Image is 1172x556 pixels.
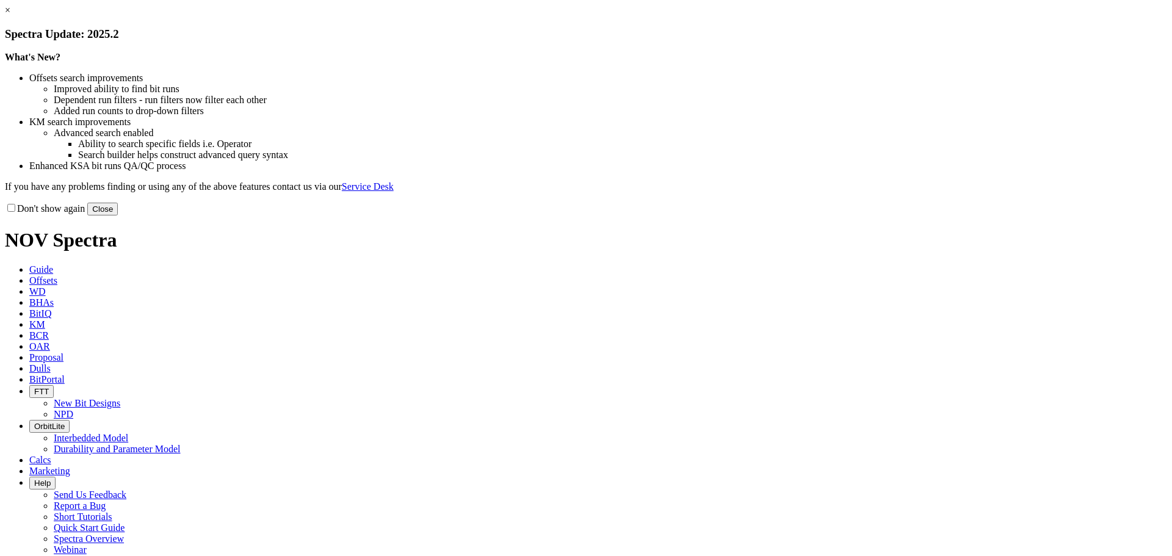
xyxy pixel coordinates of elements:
[29,286,46,297] span: WD
[29,455,51,465] span: Calcs
[29,308,51,319] span: BitIQ
[34,387,49,396] span: FTT
[34,422,65,431] span: OrbitLite
[54,106,1167,117] li: Added run counts to drop-down filters
[54,398,120,408] a: New Bit Designs
[29,374,65,385] span: BitPortal
[54,544,87,555] a: Webinar
[5,203,85,214] label: Don't show again
[54,409,73,419] a: NPD
[54,489,126,500] a: Send Us Feedback
[29,161,1167,171] li: Enhanced KSA bit runs QA/QC process
[54,522,125,533] a: Quick Start Guide
[29,330,49,341] span: BCR
[54,444,181,454] a: Durability and Parameter Model
[5,5,10,15] a: ×
[78,150,1167,161] li: Search builder helps construct advanced query syntax
[54,433,128,443] a: Interbedded Model
[29,264,53,275] span: Guide
[5,181,1167,192] p: If you have any problems finding or using any of the above features contact us via our
[29,297,54,308] span: BHAs
[29,352,63,363] span: Proposal
[5,52,60,62] strong: What's New?
[29,117,1167,128] li: KM search improvements
[54,533,124,544] a: Spectra Overview
[87,203,118,215] button: Close
[5,229,1167,251] h1: NOV Spectra
[7,204,15,212] input: Don't show again
[29,73,1167,84] li: Offsets search improvements
[5,27,1167,41] h3: Spectra Update: 2025.2
[54,84,1167,95] li: Improved ability to find bit runs
[29,319,45,330] span: KM
[34,478,51,488] span: Help
[54,511,112,522] a: Short Tutorials
[54,500,106,511] a: Report a Bug
[29,341,50,352] span: OAR
[78,139,1167,150] li: Ability to search specific fields i.e. Operator
[54,128,1167,139] li: Advanced search enabled
[29,466,70,476] span: Marketing
[29,363,51,374] span: Dulls
[29,275,57,286] span: Offsets
[342,181,394,192] a: Service Desk
[54,95,1167,106] li: Dependent run filters - run filters now filter each other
